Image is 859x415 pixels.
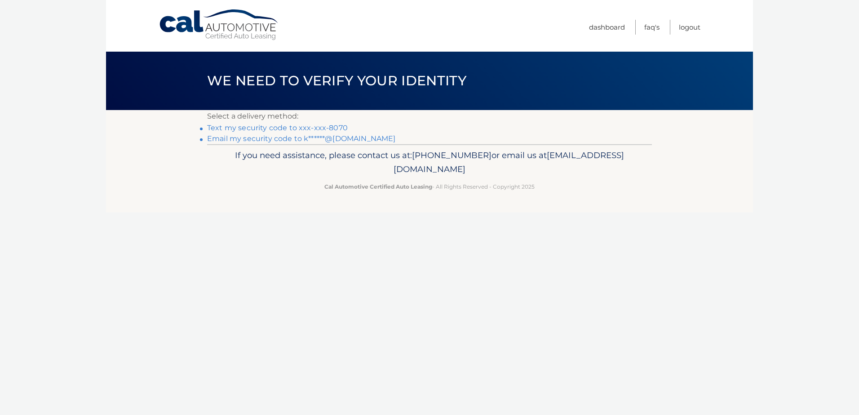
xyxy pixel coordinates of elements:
p: - All Rights Reserved - Copyright 2025 [213,182,646,191]
a: Cal Automotive [159,9,280,41]
a: Email my security code to k******@[DOMAIN_NAME] [207,134,396,143]
a: Dashboard [589,20,625,35]
p: If you need assistance, please contact us at: or email us at [213,148,646,177]
strong: Cal Automotive Certified Auto Leasing [324,183,432,190]
a: Text my security code to xxx-xxx-8070 [207,124,348,132]
span: [PHONE_NUMBER] [412,150,491,160]
a: FAQ's [644,20,660,35]
a: Logout [679,20,700,35]
p: Select a delivery method: [207,110,652,123]
span: We need to verify your identity [207,72,466,89]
